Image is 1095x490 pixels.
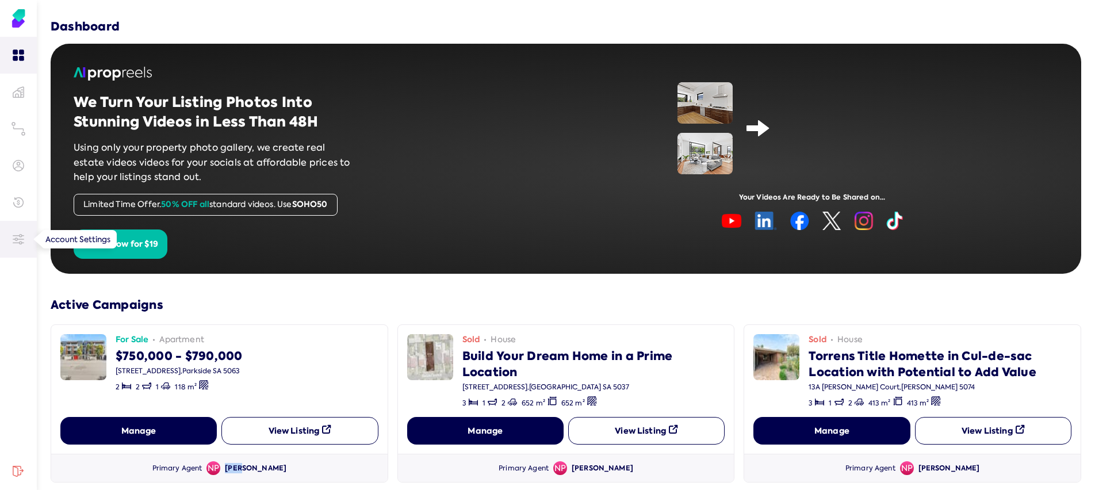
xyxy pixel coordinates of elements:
[753,334,799,380] img: image
[116,366,243,376] div: [STREET_ADDRESS] , Parkside SA 5063
[60,417,217,445] button: Manage
[292,198,328,210] span: SOHO50
[74,238,167,250] a: Order Now for $19
[407,334,453,380] img: image
[156,382,159,392] span: 1
[462,399,466,408] span: 3
[572,464,633,473] div: [PERSON_NAME]
[462,382,725,392] div: [STREET_ADDRESS] , [GEOGRAPHIC_DATA] SA 5037
[722,212,903,230] img: image
[561,399,585,408] span: 652 m²
[74,140,355,185] p: Using only your property photo gallery, we create real estate videos videos for your socials at a...
[206,461,220,475] span: Avatar of Nick Ploubidis
[116,346,243,364] div: $750,000 - $790,000
[677,82,733,124] img: image
[116,334,148,346] span: For Sale
[462,334,480,346] span: Sold
[566,193,1058,202] div: Your Videos Are Ready to Be Shared on...
[900,461,914,475] span: Avatar of Nick Ploubidis
[809,346,1071,380] div: Torrens Title Homette in Cul-de-sac Location with Potential to Add Value
[553,461,567,475] span: NP
[753,417,910,445] button: Manage
[837,334,863,346] span: house
[175,382,197,392] span: 118 m²
[900,461,914,475] span: NP
[809,382,1071,392] div: 13A [PERSON_NAME] Court , [PERSON_NAME] 5074
[407,417,564,445] button: Manage
[116,382,120,392] span: 2
[221,417,378,445] button: View Listing
[568,417,725,445] button: View Listing
[483,399,485,408] span: 1
[845,464,895,473] div: Primary Agent
[809,334,826,346] span: Sold
[907,399,929,408] span: 413 m²
[868,399,891,408] span: 413 m²
[225,464,286,473] div: [PERSON_NAME]
[829,399,832,408] span: 1
[161,198,209,210] span: 50% OFF all
[462,346,725,380] div: Build Your Dream Home in a Prime Location
[152,464,202,473] div: Primary Agent
[9,9,28,28] img: Soho Agent Portal Home
[136,382,140,392] span: 2
[848,399,852,408] span: 2
[491,334,516,346] span: house
[553,461,567,475] span: Avatar of Nick Ploubidis
[51,18,120,35] h3: Dashboard
[501,399,506,408] span: 2
[499,464,549,473] div: Primary Agent
[74,229,167,259] button: Order Now for $19
[206,461,220,475] span: NP
[74,194,338,216] div: Limited Time Offer. standard videos. Use
[51,297,1081,313] h3: Active Campaigns
[809,399,813,408] span: 3
[60,334,106,380] img: image
[522,399,545,408] span: 652 m²
[677,133,733,174] img: image
[918,464,980,473] div: [PERSON_NAME]
[159,334,204,346] span: apartment
[74,93,355,131] h2: We Turn Your Listing Photos Into Stunning Videos in Less Than 48H
[783,82,947,174] iframe: Demo
[915,417,1071,445] button: View Listing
